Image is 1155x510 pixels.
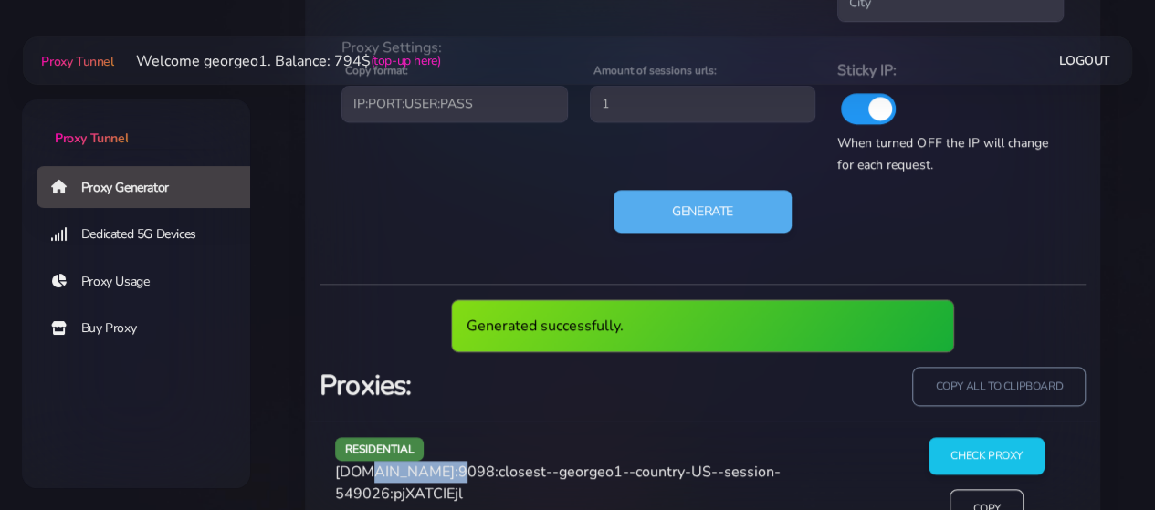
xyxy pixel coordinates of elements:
span: residential [335,437,425,460]
a: Logout [1059,44,1110,78]
h3: Proxies: [320,367,692,404]
a: Proxy Tunnel [22,99,250,148]
a: Proxy Tunnel [37,47,113,76]
li: Welcome georgeo1. Balance: 794$ [114,50,441,72]
iframe: Webchat Widget [886,212,1132,487]
span: Proxy Tunnel [41,53,113,70]
span: When turned OFF the IP will change for each request. [837,134,1047,173]
a: Buy Proxy [37,307,265,349]
a: Dedicated 5G Devices [37,213,265,255]
div: Generated successfully. [451,299,954,352]
a: Proxy Usage [37,261,265,303]
a: Proxy Generator [37,166,265,208]
span: Proxy Tunnel [55,130,128,147]
span: [DOMAIN_NAME]:9098:closest--georgeo1--country-US--session-549026:pjXATCIEjl [335,462,781,504]
a: (top-up here) [371,51,441,70]
button: Generate [614,190,792,234]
